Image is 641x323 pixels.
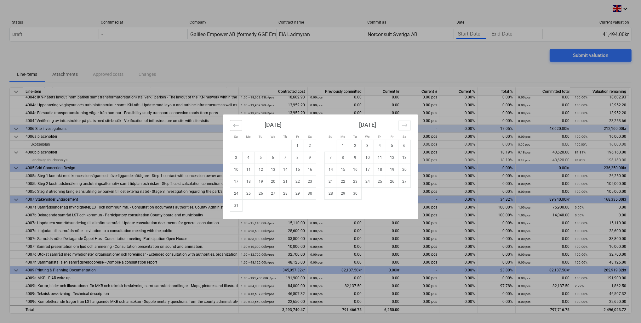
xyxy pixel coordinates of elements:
td: Choose Saturday, September 27, 2025 as your check-in date. It's available. [398,175,411,187]
td: Choose Saturday, August 30, 2025 as your check-in date. It's available. [304,187,316,199]
td: Choose Tuesday, September 30, 2025 as your check-in date. It's available. [349,187,362,199]
td: Choose Monday, September 8, 2025 as your check-in date. It's available. [337,152,349,164]
td: Choose Sunday, August 3, 2025 as your check-in date. It's available. [230,152,243,164]
td: Choose Sunday, September 28, 2025 as your check-in date. It's available. [325,187,337,199]
strong: [DATE] [359,121,376,128]
small: Tu [259,135,263,138]
div: Calendar [223,114,418,219]
small: Su [234,135,238,138]
td: Choose Wednesday, September 24, 2025 as your check-in date. It's available. [362,175,374,187]
td: Choose Thursday, August 14, 2025 as your check-in date. It's available. [279,164,292,175]
small: Mo [246,135,251,138]
small: Th [378,135,382,138]
button: Move backward to switch to the previous month. [230,120,242,131]
td: Choose Saturday, August 9, 2025 as your check-in date. It's available. [304,152,316,164]
small: Fr [391,135,393,138]
td: Choose Tuesday, August 19, 2025 as your check-in date. It's available. [255,175,267,187]
td: Choose Tuesday, September 23, 2025 as your check-in date. It's available. [349,175,362,187]
td: Choose Monday, August 4, 2025 as your check-in date. It's available. [243,152,255,164]
td: Choose Tuesday, September 16, 2025 as your check-in date. It's available. [349,164,362,175]
td: Choose Friday, September 12, 2025 as your check-in date. It's available. [386,152,398,164]
small: Th [283,135,287,138]
small: Mo [341,135,345,138]
td: Choose Saturday, August 23, 2025 as your check-in date. It's available. [304,175,316,187]
td: Choose Monday, August 25, 2025 as your check-in date. It's available. [243,187,255,199]
td: Choose Wednesday, September 17, 2025 as your check-in date. It's available. [362,164,374,175]
td: Choose Tuesday, August 26, 2025 as your check-in date. It's available. [255,187,267,199]
td: Choose Saturday, August 2, 2025 as your check-in date. It's available. [304,140,316,152]
td: Choose Friday, August 8, 2025 as your check-in date. It's available. [292,152,304,164]
td: Choose Thursday, August 28, 2025 as your check-in date. It's available. [279,187,292,199]
td: Choose Friday, September 19, 2025 as your check-in date. It's available. [386,164,398,175]
td: Choose Monday, September 15, 2025 as your check-in date. It's available. [337,164,349,175]
td: Choose Thursday, August 21, 2025 as your check-in date. It's available. [279,175,292,187]
small: We [271,135,275,138]
td: Choose Wednesday, August 13, 2025 as your check-in date. It's available. [267,164,279,175]
td: Choose Friday, September 26, 2025 as your check-in date. It's available. [386,175,398,187]
td: Choose Saturday, September 20, 2025 as your check-in date. It's available. [398,164,411,175]
td: Choose Tuesday, September 9, 2025 as your check-in date. It's available. [349,152,362,164]
td: Choose Wednesday, August 6, 2025 as your check-in date. It's available. [267,152,279,164]
td: Choose Monday, September 29, 2025 as your check-in date. It's available. [337,187,349,199]
td: Choose Thursday, September 18, 2025 as your check-in date. It's available. [374,164,386,175]
td: Choose Tuesday, August 5, 2025 as your check-in date. It's available. [255,152,267,164]
td: Choose Monday, September 22, 2025 as your check-in date. It's available. [337,175,349,187]
small: Sa [308,135,312,138]
td: Choose Thursday, September 25, 2025 as your check-in date. It's available. [374,175,386,187]
td: Choose Saturday, September 13, 2025 as your check-in date. It's available. [398,152,411,164]
td: Choose Thursday, September 11, 2025 as your check-in date. It's available. [374,152,386,164]
small: Sa [403,135,406,138]
small: Fr [296,135,299,138]
td: Choose Monday, August 18, 2025 as your check-in date. It's available. [243,175,255,187]
td: Choose Tuesday, September 2, 2025 as your check-in date. It's available. [349,140,362,152]
small: Tu [353,135,357,138]
td: Choose Sunday, August 17, 2025 as your check-in date. It's available. [230,175,243,187]
td: Choose Friday, September 5, 2025 as your check-in date. It's available. [386,140,398,152]
td: Choose Monday, August 11, 2025 as your check-in date. It's available. [243,164,255,175]
td: Choose Friday, August 22, 2025 as your check-in date. It's available. [292,175,304,187]
small: We [365,135,370,138]
td: Choose Wednesday, August 20, 2025 as your check-in date. It's available. [267,175,279,187]
td: Choose Sunday, September 14, 2025 as your check-in date. It's available. [325,164,337,175]
td: Choose Thursday, September 4, 2025 as your check-in date. It's available. [374,140,386,152]
td: Choose Tuesday, August 12, 2025 as your check-in date. It's available. [255,164,267,175]
small: Su [329,135,333,138]
td: Choose Wednesday, September 10, 2025 as your check-in date. It's available. [362,152,374,164]
td: Choose Sunday, September 7, 2025 as your check-in date. It's available. [325,152,337,164]
td: Choose Sunday, September 21, 2025 as your check-in date. It's available. [325,175,337,187]
td: Choose Friday, August 15, 2025 as your check-in date. It's available. [292,164,304,175]
td: Choose Wednesday, August 27, 2025 as your check-in date. It's available. [267,187,279,199]
td: Choose Saturday, August 16, 2025 as your check-in date. It's available. [304,164,316,175]
td: Choose Sunday, August 31, 2025 as your check-in date. It's available. [230,199,243,211]
td: Choose Sunday, August 10, 2025 as your check-in date. It's available. [230,164,243,175]
td: Choose Wednesday, September 3, 2025 as your check-in date. It's available. [362,140,374,152]
td: Choose Friday, August 1, 2025 as your check-in date. It's available. [292,140,304,152]
td: Choose Thursday, August 7, 2025 as your check-in date. It's available. [279,152,292,164]
strong: [DATE] [265,121,282,128]
td: Choose Friday, August 29, 2025 as your check-in date. It's available. [292,187,304,199]
td: Choose Saturday, September 6, 2025 as your check-in date. It's available. [398,140,411,152]
td: Choose Sunday, August 24, 2025 as your check-in date. It's available. [230,187,243,199]
button: Move forward to switch to the next month. [398,120,411,131]
td: Choose Monday, September 1, 2025 as your check-in date. It's available. [337,140,349,152]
